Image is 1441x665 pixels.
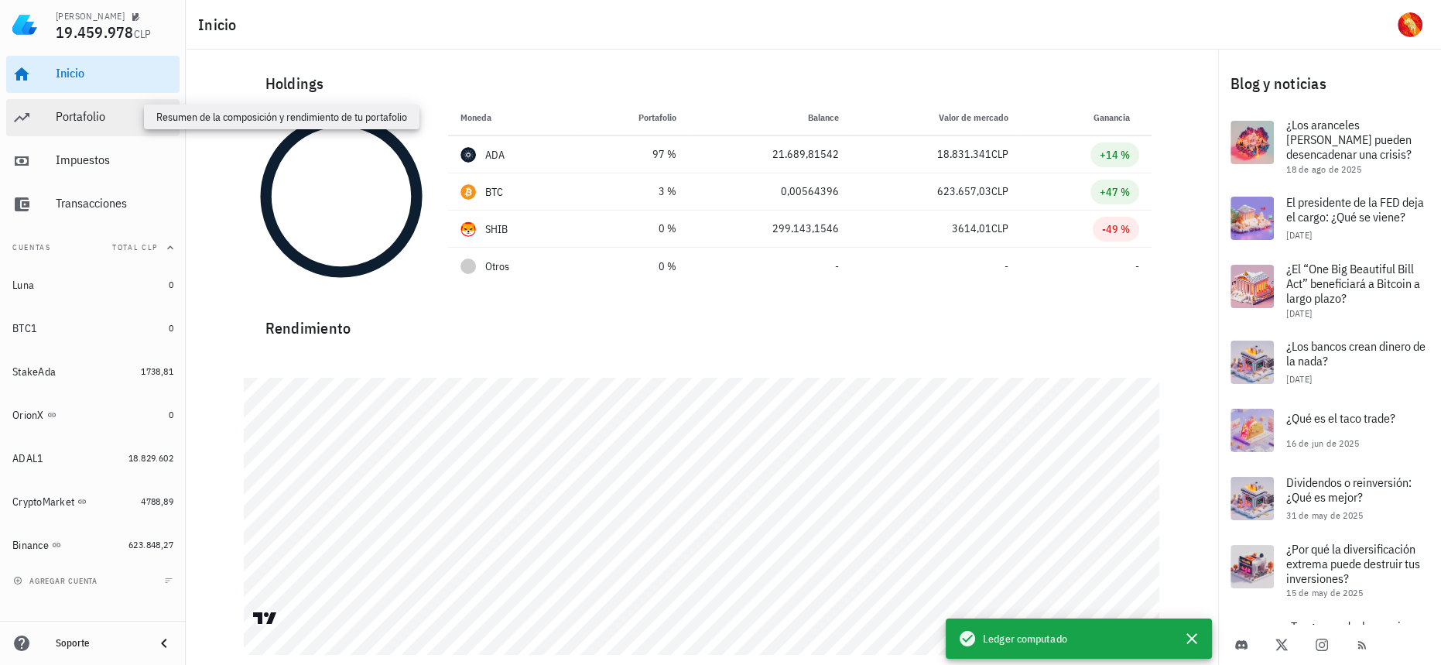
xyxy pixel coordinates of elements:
[6,142,180,180] a: Impuestos
[991,221,1008,235] span: CLP
[1286,163,1361,175] span: 18 de ago de 2025
[834,259,838,273] span: -
[485,259,509,275] span: Otros
[485,221,508,237] div: SHIB
[485,184,504,200] div: BTC
[56,196,173,211] div: Transacciones
[590,221,677,237] div: 0 %
[198,12,243,37] h1: Inicio
[1100,147,1130,163] div: +14 %
[1218,533,1441,608] a: ¿Por qué la diversificación extrema puede destruir tus inversiones? 15 de may de 2025
[1005,259,1008,273] span: -
[1218,59,1441,108] div: Blog y noticias
[253,59,1152,108] div: Holdings
[6,99,180,136] a: Portafolio
[460,147,476,163] div: ADA-icon
[701,221,838,237] div: 299.143,1546
[12,322,37,335] div: BTC1
[1218,328,1441,396] a: ¿Los bancos crean dinero de la nada? [DATE]
[12,365,56,379] div: StakeAda
[6,229,180,266] button: CuentasTotal CLP
[1286,338,1426,368] span: ¿Los bancos crean dinero de la nada?
[590,146,677,163] div: 97 %
[701,146,838,163] div: 21.689,81542
[1286,117,1412,162] span: ¿Los aranceles [PERSON_NAME] pueden desencadenar una crisis?
[1286,410,1395,426] span: ¿Qué es el taco trade?
[169,409,173,420] span: 0
[1286,541,1420,586] span: ¿Por qué la diversificación extrema puede destruir tus inversiones?
[6,440,180,477] a: ADAL1 18.829.602
[1286,373,1312,385] span: [DATE]
[952,221,991,235] span: 3614,01
[12,279,34,292] div: Luna
[590,183,677,200] div: 3 %
[128,539,173,550] span: 623.848,27
[56,153,173,167] div: Impuestos
[1398,12,1422,37] div: avatar
[1286,509,1363,521] span: 31 de may de 2025
[1218,252,1441,328] a: ¿El “One Big Beautiful Bill Act” beneficiará a Bitcoin a largo plazo? [DATE]
[689,99,851,136] th: Balance
[1100,184,1130,200] div: +47 %
[1286,261,1420,306] span: ¿El “One Big Beautiful Bill Act” beneficiará a Bitcoin a largo plazo?
[9,573,104,588] button: agregar cuenta
[590,259,677,275] div: 0 %
[1286,229,1312,241] span: [DATE]
[6,186,180,223] a: Transacciones
[12,12,37,37] img: LedgiFi
[56,10,125,22] div: [PERSON_NAME]
[701,183,838,200] div: 0,00564396
[141,495,173,507] span: 4788,89
[6,353,180,390] a: StakeAda 1738,81
[460,221,476,237] div: SHIB-icon
[448,99,578,136] th: Moneda
[1218,464,1441,533] a: Dividendos o reinversión: ¿Qué es mejor? 31 de may de 2025
[1286,587,1363,598] span: 15 de may de 2025
[6,526,180,564] a: Binance 623.848,27
[56,109,173,124] div: Portafolio
[6,310,180,347] a: BTC1 0
[937,147,991,161] span: 18.831.341
[16,576,98,586] span: agregar cuenta
[169,279,173,290] span: 0
[12,452,43,465] div: ADAL1
[6,396,180,434] a: OrionX 0
[12,539,49,552] div: Binance
[1218,184,1441,252] a: El presidente de la FED deja el cargo: ¿Qué se viene? [DATE]
[12,495,74,509] div: CryptoMarket
[56,637,142,650] div: Soporte
[983,630,1067,647] span: Ledger computado
[1094,111,1139,123] span: Ganancia
[1286,307,1312,319] span: [DATE]
[6,56,180,93] a: Inicio
[12,409,44,422] div: OrionX
[1218,108,1441,184] a: ¿Los aranceles [PERSON_NAME] pueden desencadenar una crisis? 18 de ago de 2025
[460,184,476,200] div: BTC-icon
[1286,194,1424,225] span: El presidente de la FED deja el cargo: ¿Qué se viene?
[141,365,173,377] span: 1738,81
[112,242,158,252] span: Total CLP
[991,184,1008,198] span: CLP
[578,99,690,136] th: Portafolio
[252,611,279,626] a: Charting by TradingView
[937,184,991,198] span: 623.657,03
[56,66,173,81] div: Inicio
[851,99,1021,136] th: Valor de mercado
[6,266,180,303] a: Luna 0
[1135,259,1139,273] span: -
[1218,396,1441,464] a: ¿Qué es el taco trade? 16 de jun de 2025
[485,147,505,163] div: ADA
[1286,437,1359,449] span: 16 de jun de 2025
[6,483,180,520] a: CryptoMarket 4788,89
[134,27,152,41] span: CLP
[1286,475,1412,505] span: Dividendos o reinversión: ¿Qué es mejor?
[253,303,1152,341] div: Rendimiento
[169,322,173,334] span: 0
[991,147,1008,161] span: CLP
[56,22,134,43] span: 19.459.978
[128,452,173,464] span: 18.829.602
[1102,221,1130,237] div: -49 %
